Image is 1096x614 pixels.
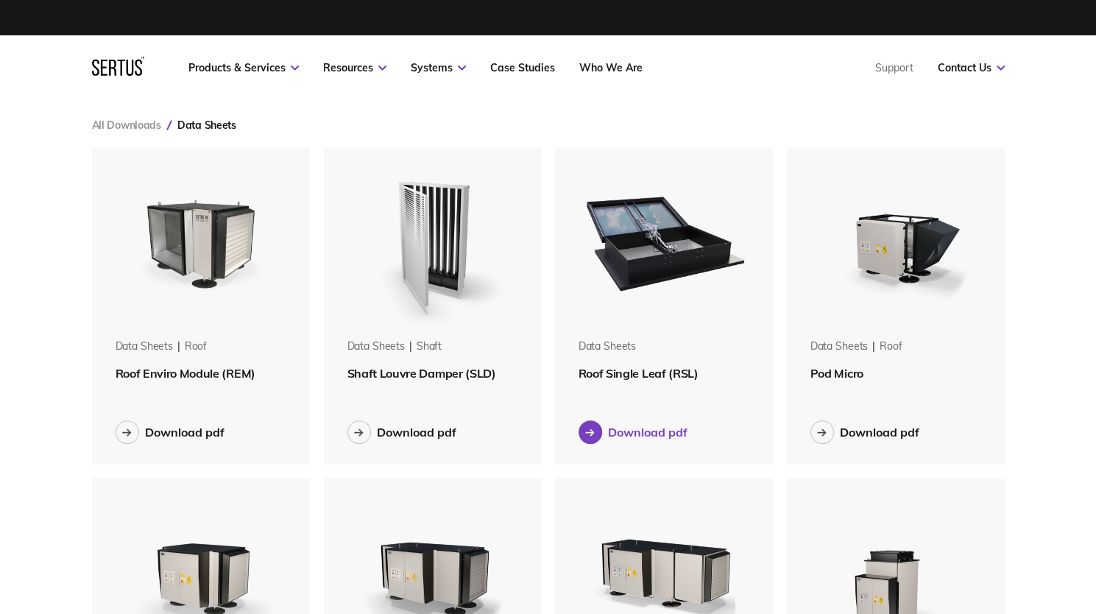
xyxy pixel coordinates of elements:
[831,443,1096,614] iframe: Chat Widget
[347,339,405,354] div: Data Sheets
[579,339,636,354] div: Data Sheets
[116,339,173,354] div: Data Sheets
[188,61,299,74] a: Products & Services
[840,425,919,440] div: Download pdf
[579,61,643,74] a: Who We Are
[938,61,1005,74] a: Contact Us
[185,339,207,354] div: roof
[880,339,902,354] div: roof
[875,61,913,74] a: Support
[810,366,863,381] span: Pod Micro
[810,420,919,444] button: Download pdf
[323,61,386,74] a: Resources
[490,61,555,74] a: Case Studies
[810,339,868,354] div: Data Sheets
[116,420,224,444] button: Download pdf
[579,366,699,381] span: Roof Single Leaf (RSL)
[377,425,456,440] div: Download pdf
[145,425,224,440] div: Download pdf
[347,366,496,381] span: Shaft Louvre Damper (SLD)
[579,420,687,444] button: Download pdf
[92,119,161,132] a: All Downloads
[116,366,255,381] span: Roof Enviro Module (REM)
[608,425,687,440] div: Download pdf
[411,61,466,74] a: Systems
[347,420,456,444] button: Download pdf
[417,339,442,354] div: shaft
